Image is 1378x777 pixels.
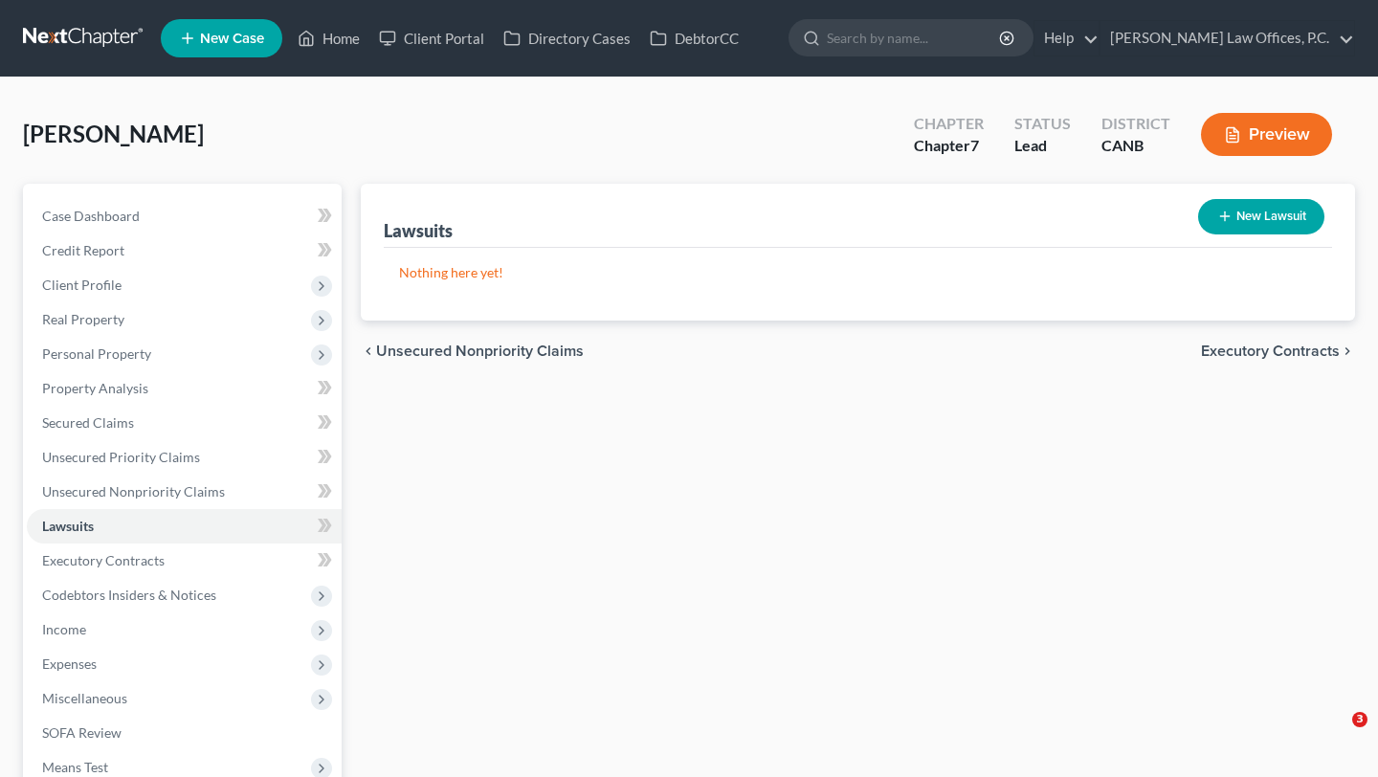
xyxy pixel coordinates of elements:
[376,344,584,359] span: Unsecured Nonpriority Claims
[1201,113,1332,156] button: Preview
[27,440,342,475] a: Unsecured Priority Claims
[42,414,134,431] span: Secured Claims
[42,242,124,258] span: Credit Report
[42,518,94,534] span: Lawsuits
[42,380,148,396] span: Property Analysis
[1014,135,1071,157] div: Lead
[1313,712,1359,758] iframe: Intercom live chat
[827,20,1002,55] input: Search by name...
[361,344,584,359] button: chevron_left Unsecured Nonpriority Claims
[27,371,342,406] a: Property Analysis
[27,406,342,440] a: Secured Claims
[42,655,97,672] span: Expenses
[200,32,264,46] span: New Case
[361,344,376,359] i: chevron_left
[27,475,342,509] a: Unsecured Nonpriority Claims
[42,311,124,327] span: Real Property
[42,690,127,706] span: Miscellaneous
[914,135,984,157] div: Chapter
[369,21,494,55] a: Client Portal
[1101,135,1170,157] div: CANB
[23,120,204,147] span: [PERSON_NAME]
[1100,21,1354,55] a: [PERSON_NAME] Law Offices, P.C.
[1034,21,1099,55] a: Help
[1101,113,1170,135] div: District
[27,544,342,578] a: Executory Contracts
[42,724,122,741] span: SOFA Review
[640,21,748,55] a: DebtorCC
[27,509,342,544] a: Lawsuits
[42,208,140,224] span: Case Dashboard
[399,263,1317,282] p: Nothing here yet!
[42,345,151,362] span: Personal Property
[384,219,453,242] div: Lawsuits
[42,621,86,637] span: Income
[1198,199,1324,234] button: New Lawsuit
[1340,344,1355,359] i: chevron_right
[42,587,216,603] span: Codebtors Insiders & Notices
[27,716,342,750] a: SOFA Review
[494,21,640,55] a: Directory Cases
[42,483,225,499] span: Unsecured Nonpriority Claims
[970,136,979,154] span: 7
[1201,344,1340,359] span: Executory Contracts
[27,199,342,233] a: Case Dashboard
[1201,344,1355,359] button: Executory Contracts chevron_right
[27,233,342,268] a: Credit Report
[42,277,122,293] span: Client Profile
[42,759,108,775] span: Means Test
[288,21,369,55] a: Home
[1352,712,1367,727] span: 3
[914,113,984,135] div: Chapter
[42,449,200,465] span: Unsecured Priority Claims
[42,552,165,568] span: Executory Contracts
[1014,113,1071,135] div: Status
